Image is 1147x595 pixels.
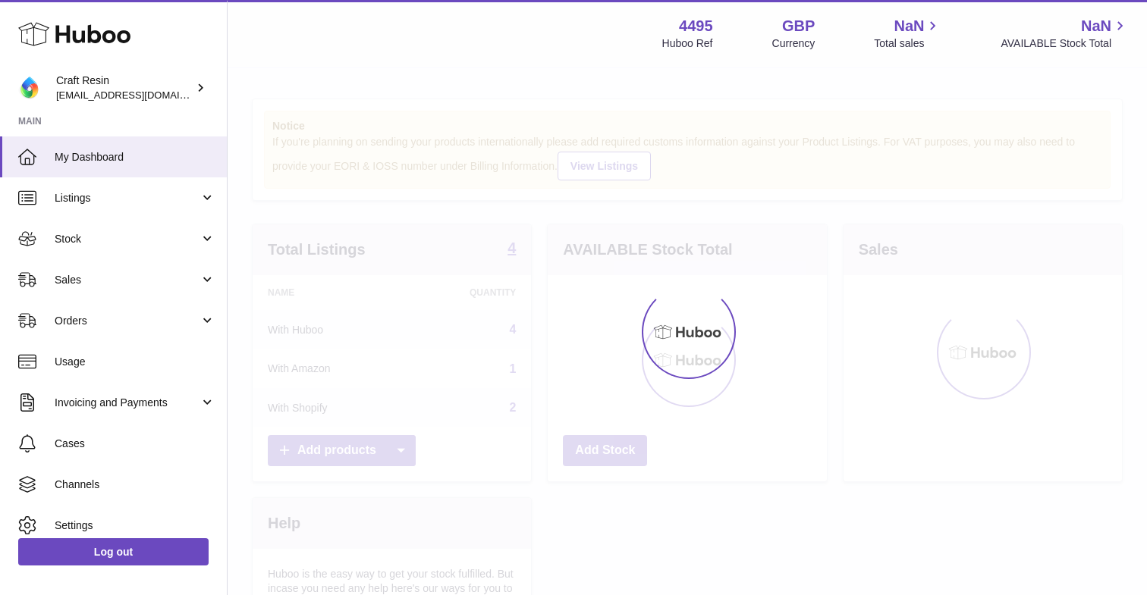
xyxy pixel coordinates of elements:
span: Listings [55,191,200,205]
a: Log out [18,538,209,565]
a: NaN Total sales [874,16,941,51]
span: Invoicing and Payments [55,396,200,410]
span: Orders [55,314,200,328]
div: Huboo Ref [662,36,713,51]
span: Usage [55,355,215,369]
div: Craft Resin [56,74,193,102]
span: Sales [55,273,200,287]
span: NaN [894,16,924,36]
span: Stock [55,232,200,246]
span: My Dashboard [55,150,215,164]
span: Settings [55,518,215,533]
span: Total sales [874,36,941,51]
img: internalAdmin-4495@internal.huboo.com [18,77,41,99]
span: [EMAIL_ADDRESS][DOMAIN_NAME] [56,89,223,101]
a: NaN AVAILABLE Stock Total [1001,16,1129,51]
span: NaN [1081,16,1111,36]
strong: 4495 [679,16,713,36]
span: Cases [55,437,215,451]
span: AVAILABLE Stock Total [1001,36,1129,51]
strong: GBP [782,16,815,36]
span: Channels [55,478,215,492]
div: Currency [772,36,815,51]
